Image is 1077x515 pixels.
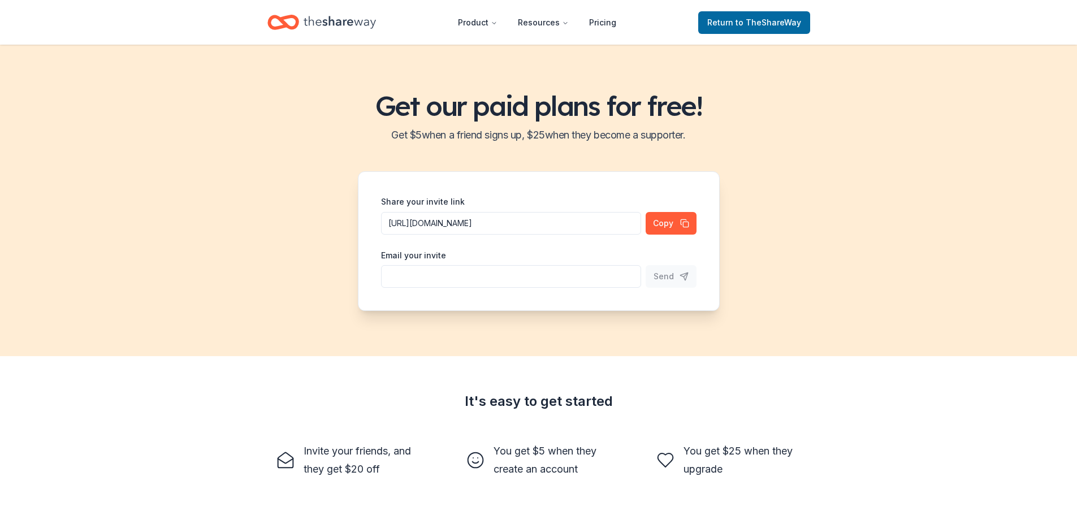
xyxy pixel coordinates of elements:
span: to TheShareWay [736,18,801,27]
div: It's easy to get started [267,392,810,410]
h1: Get our paid plans for free! [14,90,1063,122]
label: Email your invite [381,250,446,261]
button: Copy [646,212,697,235]
nav: Main [449,9,625,36]
button: Resources [509,11,578,34]
span: Return [707,16,801,29]
h2: Get $ 5 when a friend signs up, $ 25 when they become a supporter. [14,126,1063,144]
a: Pricing [580,11,625,34]
button: Product [449,11,507,34]
a: Returnto TheShareWay [698,11,810,34]
div: Invite your friends, and they get $20 off [304,442,421,478]
div: You get $5 when they create an account [494,442,611,478]
div: You get $25 when they upgrade [684,442,801,478]
label: Share your invite link [381,196,465,207]
a: Home [267,9,376,36]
